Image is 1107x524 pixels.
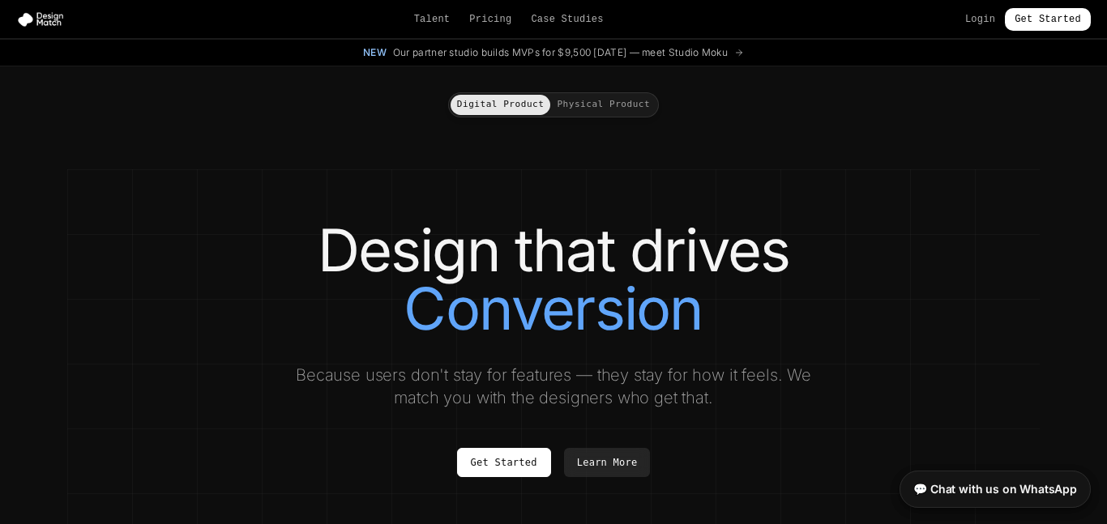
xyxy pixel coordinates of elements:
button: Physical Product [550,95,656,115]
span: Our partner studio builds MVPs for $9,500 [DATE] — meet Studio Moku [393,46,728,59]
span: New [363,46,387,59]
a: Pricing [469,13,511,26]
a: Learn More [564,448,651,477]
button: Digital Product [451,95,551,115]
img: Design Match [16,11,71,28]
h1: Design that drives [100,221,1007,338]
span: Conversion [404,279,703,338]
a: Talent [414,13,451,26]
a: Get Started [457,448,551,477]
a: Case Studies [531,13,603,26]
a: Login [965,13,995,26]
p: Because users don't stay for features — they stay for how it feels. We match you with the designe... [281,364,826,409]
a: Get Started [1005,8,1091,31]
a: 💬 Chat with us on WhatsApp [900,471,1091,508]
